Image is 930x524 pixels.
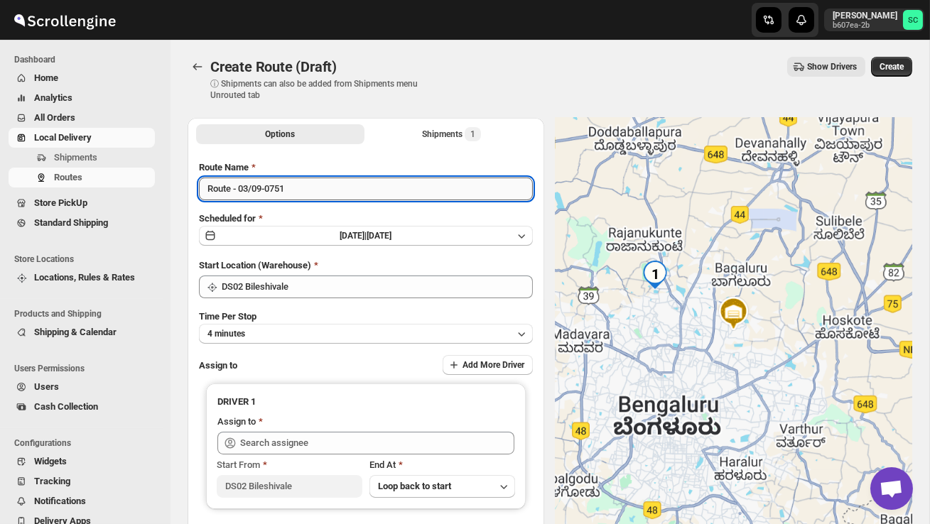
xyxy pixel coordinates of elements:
[199,178,533,200] input: Eg: Bengaluru Route
[9,491,155,511] button: Notifications
[34,112,75,123] span: All Orders
[787,57,865,77] button: Show Drivers
[9,397,155,417] button: Cash Collection
[34,132,92,143] span: Local Delivery
[903,10,923,30] span: Sanjay chetri
[199,324,533,344] button: 4 minutes
[34,272,135,283] span: Locations, Rules & Rates
[470,129,475,140] span: 1
[34,476,70,486] span: Tracking
[378,481,451,491] span: Loop back to start
[9,471,155,491] button: Tracking
[199,311,256,322] span: Time Per Stop
[641,267,669,295] div: 1
[210,78,434,101] p: ⓘ Shipments can also be added from Shipments menu Unrouted tab
[199,260,311,271] span: Start Location (Warehouse)
[9,168,155,187] button: Routes
[11,2,118,38] img: ScrollEngine
[34,381,59,392] span: Users
[34,496,86,506] span: Notifications
[199,226,533,246] button: [DATE]|[DATE]
[240,432,514,454] input: Search assignee
[196,124,364,144] button: All Route Options
[266,129,296,140] span: Options
[9,377,155,397] button: Users
[34,72,58,83] span: Home
[9,88,155,108] button: Analytics
[463,359,524,371] span: Add More Driver
[34,197,87,208] span: Store PickUp
[367,124,536,144] button: Selected Shipments
[9,148,155,168] button: Shipments
[908,16,918,25] text: SC
[222,275,533,298] input: Search location
[369,475,515,498] button: Loop back to start
[34,217,108,228] span: Standard Shipping
[9,452,155,471] button: Widgets
[9,108,155,128] button: All Orders
[34,327,117,337] span: Shipping & Calendar
[367,231,392,241] span: [DATE]
[199,213,256,224] span: Scheduled for
[14,437,161,449] span: Configurations
[210,58,337,75] span: Create Route (Draft)
[34,92,72,103] span: Analytics
[833,21,897,30] p: b607ea-2b
[9,268,155,288] button: Locations, Rules & Rates
[9,322,155,342] button: Shipping & Calendar
[824,9,924,31] button: User menu
[199,360,237,371] span: Assign to
[880,61,904,72] span: Create
[34,456,67,466] span: Widgets
[34,401,98,412] span: Cash Collection
[199,162,249,173] span: Route Name
[207,328,245,339] span: 4 minutes
[14,253,161,265] span: Store Locations
[369,458,515,472] div: End At
[870,467,913,510] a: Open chat
[340,231,367,241] span: [DATE] |
[217,395,514,409] h3: DRIVER 1
[217,415,256,429] div: Assign to
[14,308,161,320] span: Products and Shipping
[14,54,161,65] span: Dashboard
[217,459,260,470] span: Start From
[807,61,857,72] span: Show Drivers
[9,68,155,88] button: Home
[871,57,912,77] button: Create
[188,57,207,77] button: Routes
[14,363,161,374] span: Users Permissions
[422,127,481,141] div: Shipments
[54,152,97,163] span: Shipments
[443,355,533,375] button: Add More Driver
[833,10,897,21] p: [PERSON_NAME]
[54,172,82,182] span: Routes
